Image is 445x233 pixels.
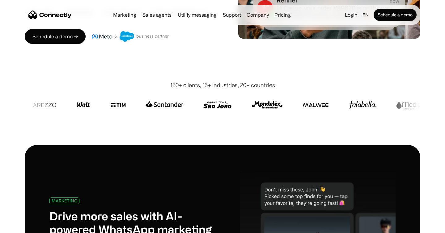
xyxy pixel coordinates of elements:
a: Marketing [111,12,139,17]
a: Pricing [272,12,293,17]
a: Login [342,11,360,19]
div: en [360,11,372,19]
div: 150+ clients, 15+ industries, 20+ countries [170,81,275,89]
div: Company [245,11,271,19]
a: home [28,10,72,19]
a: Schedule a demo [374,9,417,21]
a: Sales agents [140,12,174,17]
div: MARKETING [52,198,77,203]
ul: Language list [12,222,37,231]
a: Support [220,12,244,17]
a: Utility messaging [175,12,219,17]
div: en [362,11,369,19]
a: Schedule a demo → [25,29,86,44]
div: Company [247,11,269,19]
aside: Language selected: English [6,222,37,231]
img: Meta and Salesforce business partner badge. [92,31,169,42]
